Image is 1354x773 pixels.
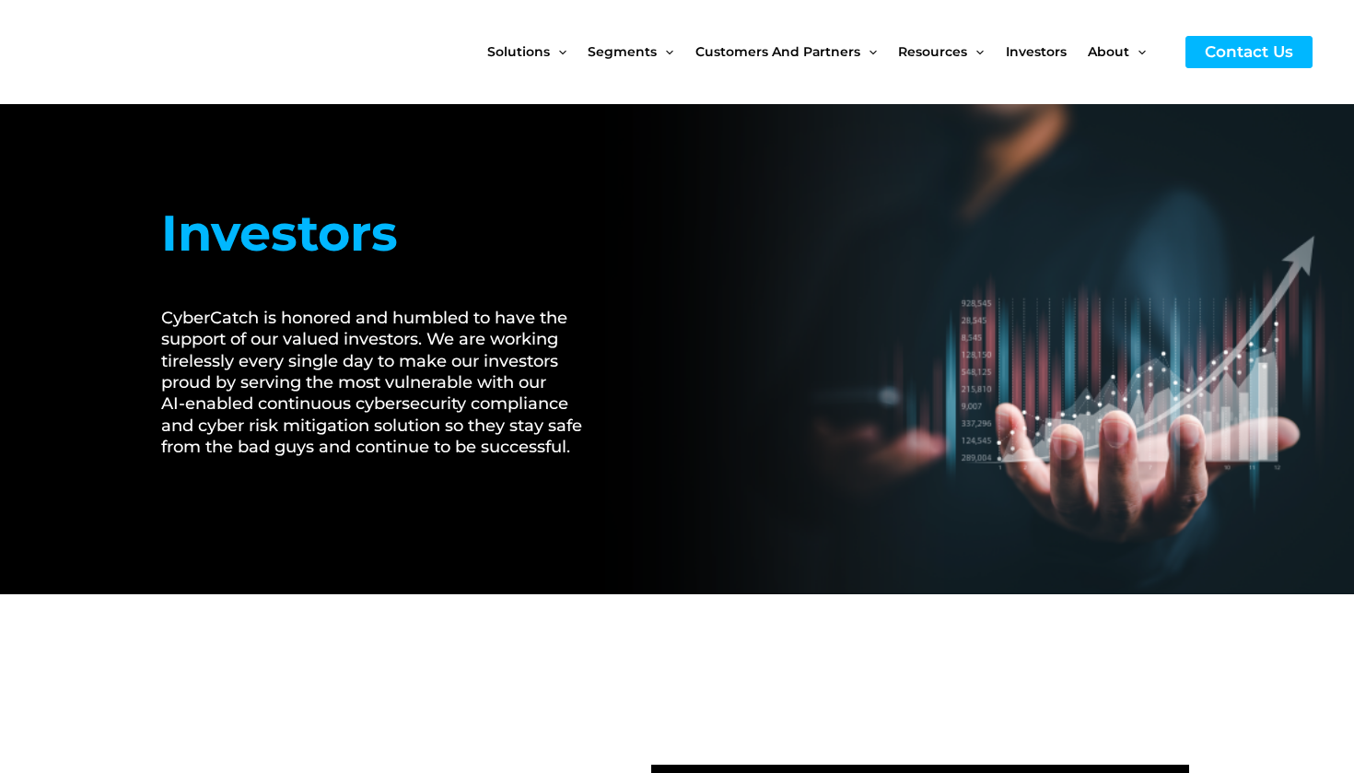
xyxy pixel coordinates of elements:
[487,13,550,90] span: Solutions
[588,13,657,90] span: Segments
[1088,13,1129,90] span: About
[1006,13,1088,90] a: Investors
[1006,13,1067,90] span: Investors
[898,13,967,90] span: Resources
[657,13,673,90] span: Menu Toggle
[695,13,860,90] span: Customers and Partners
[161,196,604,271] h1: Investors
[860,13,877,90] span: Menu Toggle
[1185,36,1313,68] a: Contact Us
[1129,13,1146,90] span: Menu Toggle
[550,13,566,90] span: Menu Toggle
[161,308,604,459] h2: CyberCatch is honored and humbled to have the support of our valued investors. We are working tir...
[487,13,1167,90] nav: Site Navigation: New Main Menu
[967,13,984,90] span: Menu Toggle
[32,14,253,90] img: CyberCatch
